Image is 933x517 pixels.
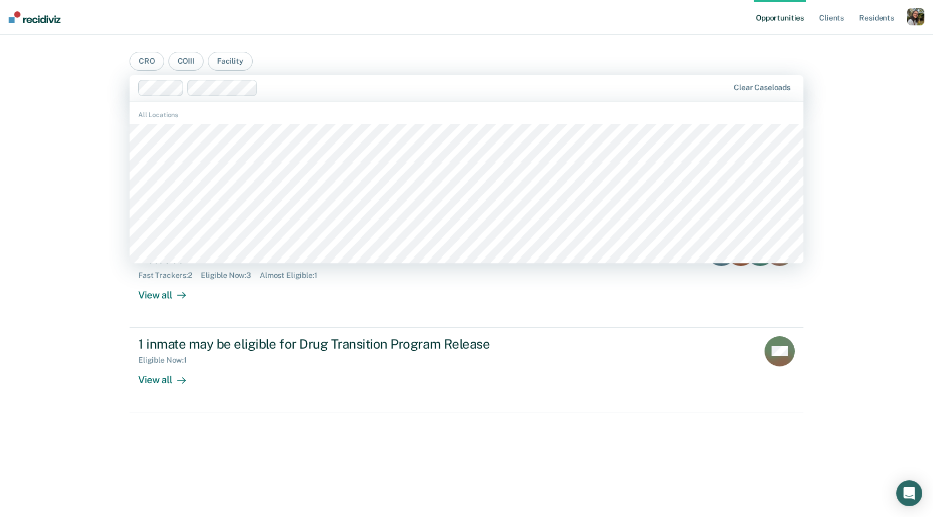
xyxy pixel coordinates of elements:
[138,365,199,386] div: View all
[138,280,199,301] div: View all
[9,11,60,23] img: Recidiviz
[208,52,253,71] button: Facility
[130,328,803,412] a: 1 inmate may be eligible for Drug Transition Program ReleaseEligible Now:1View all
[168,52,204,71] button: COIII
[734,83,790,92] div: Clear caseloads
[130,110,803,120] div: All Locations
[201,271,260,280] div: Eligible Now : 3
[260,271,326,280] div: Almost Eligible : 1
[130,52,164,71] button: CRO
[138,356,195,365] div: Eligible Now : 1
[896,480,922,506] div: Open Intercom Messenger
[138,336,517,352] div: 1 inmate may be eligible for Drug Transition Program Release
[130,227,803,328] a: 6 inmates may be eligible for Standard Transition Program ReleaseFast Trackers:2Eligible Now:3Alm...
[138,271,201,280] div: Fast Trackers : 2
